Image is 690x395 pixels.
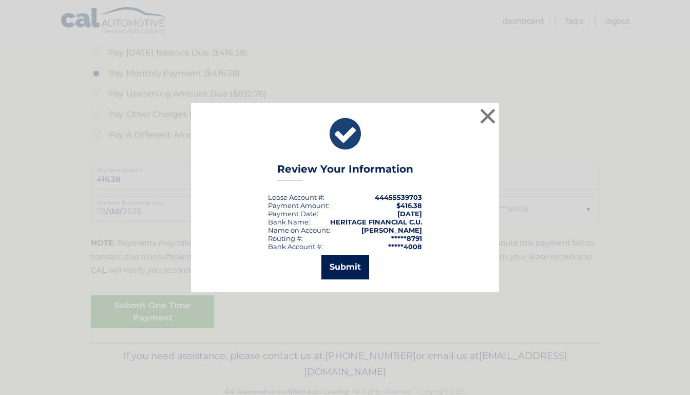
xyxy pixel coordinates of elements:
[268,242,323,251] div: Bank Account #:
[277,163,413,181] h3: Review Your Information
[268,226,330,234] div: Name on Account:
[268,218,310,226] div: Bank Name:
[268,210,318,218] div: :
[361,226,422,234] strong: [PERSON_NAME]
[396,201,422,210] span: $416.38
[321,255,369,279] button: Submit
[268,193,324,201] div: Lease Account #:
[268,210,317,218] span: Payment Date
[397,210,422,218] span: [DATE]
[375,193,422,201] strong: 44455539703
[477,106,498,126] button: ×
[268,201,330,210] div: Payment Amount:
[268,234,303,242] div: Routing #:
[330,218,422,226] strong: HERITAGE FINANCIAL C.U.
